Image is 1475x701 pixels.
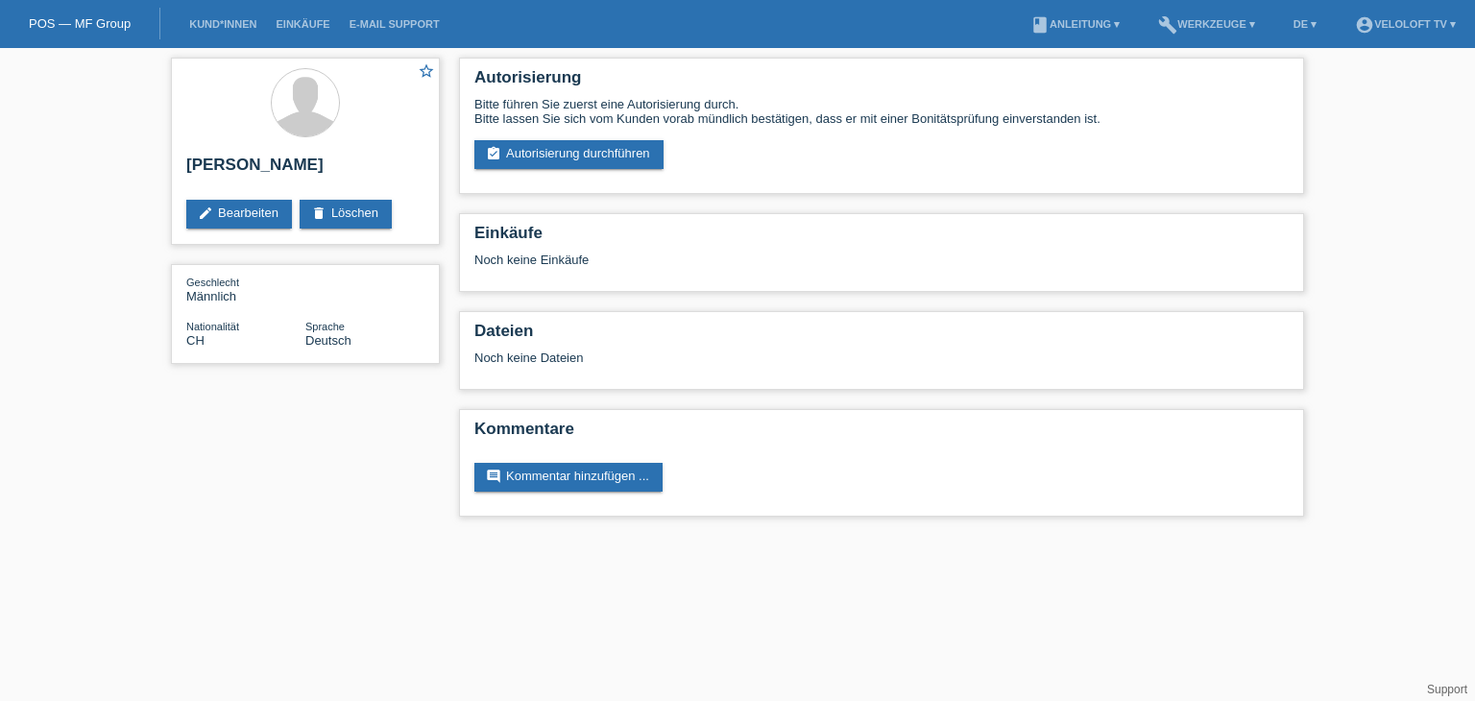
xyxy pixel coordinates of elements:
[186,321,239,332] span: Nationalität
[340,18,449,30] a: E-Mail Support
[474,253,1289,281] div: Noch keine Einkäufe
[486,146,501,161] i: assignment_turned_in
[186,275,305,303] div: Männlich
[1345,18,1465,30] a: account_circleVeloLoft TV ▾
[418,62,435,80] i: star_border
[186,333,205,348] span: Schweiz
[1149,18,1265,30] a: buildWerkzeuge ▾
[486,469,501,484] i: comment
[300,200,392,229] a: deleteLöschen
[1284,18,1326,30] a: DE ▾
[1355,15,1374,35] i: account_circle
[186,200,292,229] a: editBearbeiten
[1030,15,1050,35] i: book
[198,205,213,221] i: edit
[474,140,664,169] a: assignment_turned_inAutorisierung durchführen
[1158,15,1177,35] i: build
[474,463,663,492] a: commentKommentar hinzufügen ...
[474,322,1289,350] h2: Dateien
[186,156,424,184] h2: [PERSON_NAME]
[29,16,131,31] a: POS — MF Group
[418,62,435,83] a: star_border
[305,333,351,348] span: Deutsch
[474,68,1289,97] h2: Autorisierung
[311,205,326,221] i: delete
[266,18,339,30] a: Einkäufe
[474,97,1289,126] div: Bitte führen Sie zuerst eine Autorisierung durch. Bitte lassen Sie sich vom Kunden vorab mündlich...
[305,321,345,332] span: Sprache
[186,277,239,288] span: Geschlecht
[180,18,266,30] a: Kund*innen
[1021,18,1129,30] a: bookAnleitung ▾
[1427,683,1467,696] a: Support
[474,224,1289,253] h2: Einkäufe
[474,350,1061,365] div: Noch keine Dateien
[474,420,1289,448] h2: Kommentare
